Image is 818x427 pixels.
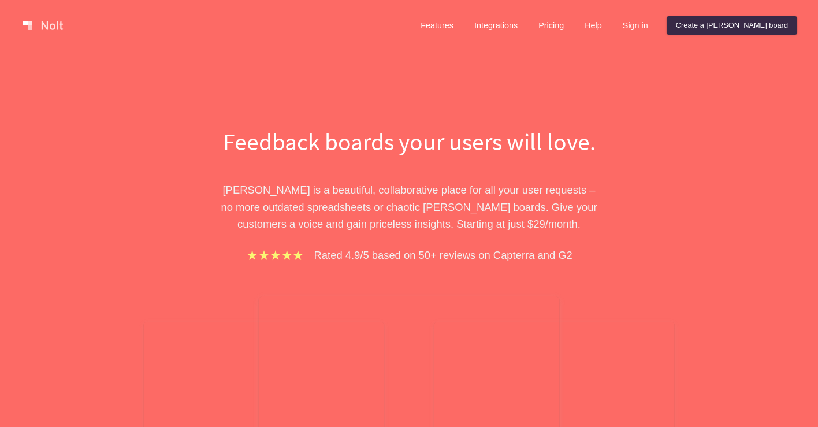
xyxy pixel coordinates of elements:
[210,181,608,232] p: [PERSON_NAME] is a beautiful, collaborative place for all your user requests – no more outdated s...
[210,125,608,158] h1: Feedback boards your users will love.
[411,16,463,35] a: Features
[314,247,572,263] p: Rated 4.9/5 based on 50+ reviews on Capterra and G2
[575,16,611,35] a: Help
[667,16,797,35] a: Create a [PERSON_NAME] board
[529,16,573,35] a: Pricing
[246,248,304,262] img: stars.b067e34983.png
[613,16,657,35] a: Sign in
[465,16,527,35] a: Integrations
